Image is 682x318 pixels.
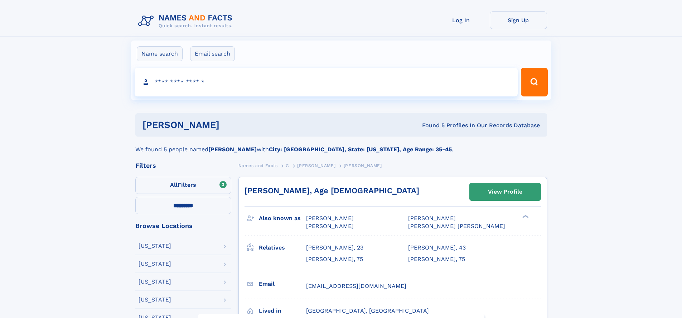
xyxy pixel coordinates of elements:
[139,243,171,249] div: [US_STATE]
[306,244,363,252] a: [PERSON_NAME], 23
[286,163,289,168] span: G
[245,186,419,195] a: [PERSON_NAME], Age [DEMOGRAPHIC_DATA]
[208,146,257,153] b: [PERSON_NAME]
[297,163,335,168] span: [PERSON_NAME]
[190,46,235,61] label: Email search
[170,181,178,188] span: All
[259,278,306,290] h3: Email
[135,68,518,96] input: search input
[135,162,231,169] div: Filters
[470,183,541,200] a: View Profile
[139,261,171,267] div: [US_STATE]
[259,305,306,317] h3: Lived in
[306,255,363,263] a: [PERSON_NAME], 75
[521,214,529,219] div: ❯
[135,137,547,154] div: We found 5 people named with .
[137,46,183,61] label: Name search
[142,120,321,129] h1: [PERSON_NAME]
[139,297,171,303] div: [US_STATE]
[135,223,231,229] div: Browse Locations
[286,161,289,170] a: G
[408,244,466,252] a: [PERSON_NAME], 43
[408,215,456,222] span: [PERSON_NAME]
[139,279,171,285] div: [US_STATE]
[238,161,278,170] a: Names and Facts
[297,161,335,170] a: [PERSON_NAME]
[259,242,306,254] h3: Relatives
[432,11,490,29] a: Log In
[344,163,382,168] span: [PERSON_NAME]
[306,283,406,289] span: [EMAIL_ADDRESS][DOMAIN_NAME]
[269,146,452,153] b: City: [GEOGRAPHIC_DATA], State: [US_STATE], Age Range: 35-45
[321,122,540,129] div: Found 5 Profiles In Our Records Database
[259,212,306,224] h3: Also known as
[490,11,547,29] a: Sign Up
[408,223,505,229] span: [PERSON_NAME] [PERSON_NAME]
[306,307,429,314] span: [GEOGRAPHIC_DATA], [GEOGRAPHIC_DATA]
[306,215,354,222] span: [PERSON_NAME]
[408,255,465,263] a: [PERSON_NAME], 75
[306,223,354,229] span: [PERSON_NAME]
[488,184,522,200] div: View Profile
[135,177,231,194] label: Filters
[521,68,547,96] button: Search Button
[135,11,238,31] img: Logo Names and Facts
